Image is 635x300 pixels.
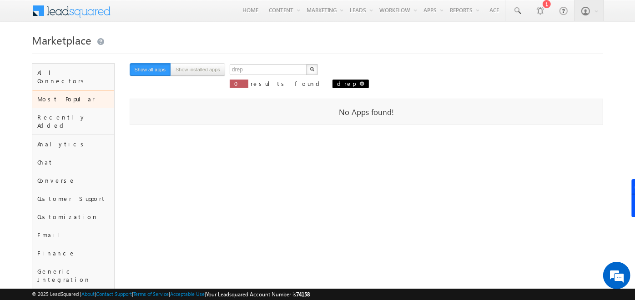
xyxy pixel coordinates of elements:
[81,291,95,297] a: About
[139,108,594,116] div: No Apps found!
[32,135,115,153] div: Analytics
[310,67,314,71] img: Search
[32,262,115,289] div: Generic Integration
[32,153,115,171] div: Chat
[96,291,132,297] a: Contact Support
[32,108,115,135] div: Recently Added
[133,291,169,297] a: Terms of Service
[170,291,205,297] a: Acceptable Use
[130,63,171,76] button: Show all apps
[337,80,355,87] span: drep
[234,80,244,87] span: 0
[296,291,310,298] span: 74158
[206,291,310,298] span: Your Leadsquared Account Number is
[32,290,310,299] span: © 2025 LeadSquared | | | | |
[32,244,115,262] div: Finance
[171,63,225,76] button: Show installed apps
[32,208,115,226] div: Customization
[32,171,115,190] div: Converse
[32,64,115,90] div: All Connectors
[32,226,115,244] div: Email
[32,190,115,208] div: Customer Support
[32,33,91,47] span: Marketplace
[251,80,323,87] span: results found
[32,90,115,108] div: Most Popular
